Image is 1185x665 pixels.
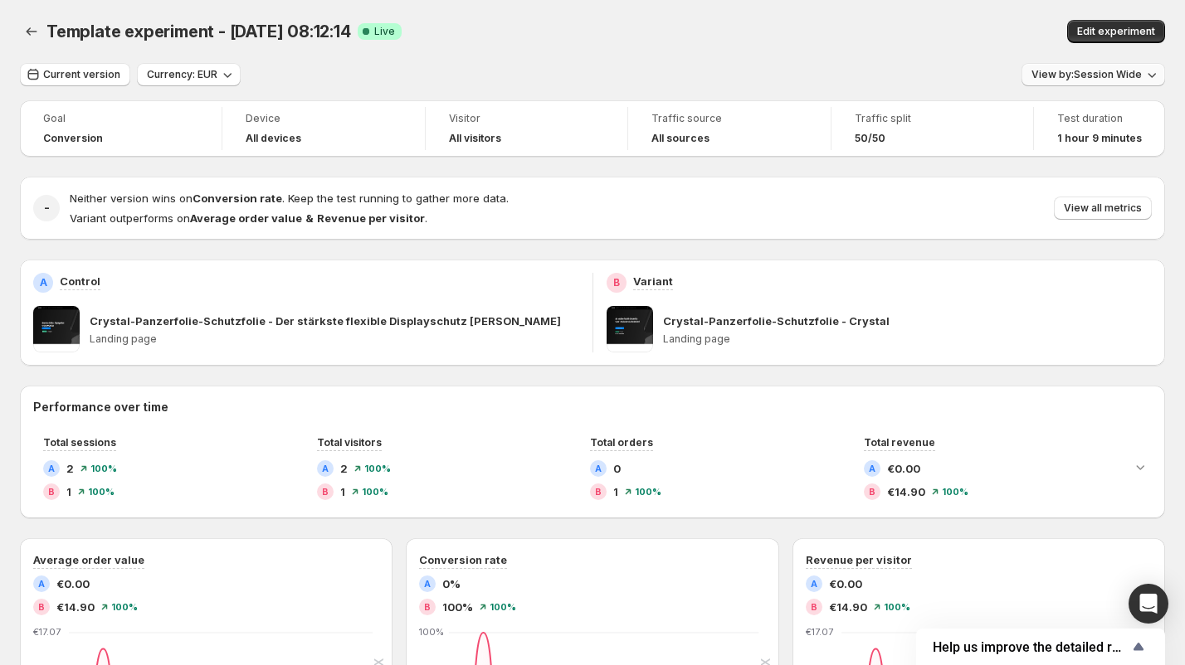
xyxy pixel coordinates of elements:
[43,112,198,125] span: Goal
[613,276,620,289] h2: B
[855,112,1010,125] span: Traffic split
[33,306,80,352] img: Crystal-Panzerfolie-Schutzfolie - Der stärkste flexible Displayschutz weiss
[43,110,198,147] a: GoalConversion
[1057,112,1142,125] span: Test duration
[111,602,138,612] span: 100 %
[33,626,61,638] text: €17.07
[70,211,427,225] span: Variant outperforms on .
[884,602,910,612] span: 100 %
[317,211,425,225] strong: Revenue per visitor
[1129,455,1152,478] button: Expand chart
[869,464,875,473] h2: A
[449,132,501,145] h4: All visitors
[48,464,55,473] h2: A
[855,132,885,145] span: 50/50
[322,487,329,497] h2: B
[829,575,862,592] span: €0.00
[246,110,401,147] a: DeviceAll devices
[44,200,50,216] h2: -
[246,112,401,125] span: Device
[811,602,817,612] h2: B
[43,436,116,449] span: Total sessions
[442,575,461,592] span: 0%
[419,551,507,568] h3: Conversion rate
[424,602,431,612] h2: B
[1067,20,1165,43] button: Edit experiment
[1057,110,1142,147] a: Test duration1 hour 9 minutes
[806,626,833,638] text: €17.07
[90,332,579,346] p: Landing page
[887,483,925,500] span: €14.90
[1057,132,1142,145] span: 1 hour 9 minutes
[449,112,604,125] span: Visitor
[88,487,115,497] span: 100 %
[374,25,395,38] span: Live
[811,579,817,589] h2: A
[305,211,314,225] strong: &
[1077,25,1155,38] span: Edit experiment
[887,460,920,477] span: €0.00
[56,599,95,615] span: €14.90
[869,487,875,497] h2: B
[933,639,1129,655] span: Help us improve the detailed report for A/B campaigns
[651,112,807,125] span: Traffic source
[595,464,602,473] h2: A
[246,132,301,145] h4: All devices
[424,579,431,589] h2: A
[633,273,673,289] p: Variant
[635,487,661,497] span: 100 %
[147,68,217,81] span: Currency: EUR
[864,436,935,449] span: Total revenue
[20,63,130,86] button: Current version
[613,460,621,477] span: 0
[43,132,103,145] span: Conversion
[317,436,382,449] span: Total visitors
[90,313,561,329] p: Crystal-Panzerfolie-Schutzfolie - Der stärkste flexible Displayschutz [PERSON_NAME]
[40,276,47,289] h2: A
[490,602,516,612] span: 100 %
[20,20,43,43] button: Back
[613,483,618,500] span: 1
[66,460,74,477] span: 2
[46,22,351,41] span: Template experiment - [DATE] 08:12:14
[806,551,912,568] h3: Revenue per visitor
[449,110,604,147] a: VisitorAll visitors
[66,483,71,500] span: 1
[137,63,241,86] button: Currency: EUR
[829,599,867,615] span: €14.90
[1129,584,1168,624] div: Open Intercom Messenger
[33,551,144,568] h3: Average order value
[595,487,602,497] h2: B
[442,599,473,615] span: 100%
[663,332,1153,346] p: Landing page
[419,626,444,638] text: 100%
[663,313,890,329] p: Crystal-Panzerfolie-Schutzfolie - Crystal
[607,306,653,352] img: Crystal-Panzerfolie-Schutzfolie - Crystal
[60,273,100,289] p: Control
[56,575,90,592] span: €0.00
[1022,63,1165,86] button: View by:Session Wide
[190,211,302,225] strong: Average order value
[651,132,710,145] h4: All sources
[90,464,117,473] span: 100 %
[70,192,509,205] span: Neither version wins on . Keep the test running to gather more data.
[651,110,807,147] a: Traffic sourceAll sources
[38,579,45,589] h2: A
[855,110,1010,147] a: Traffic split50/50
[362,487,388,497] span: 100 %
[193,192,282,205] strong: Conversion rate
[340,460,348,477] span: 2
[1054,197,1152,220] button: View all metrics
[340,483,345,500] span: 1
[942,487,968,497] span: 100 %
[38,602,45,612] h2: B
[1031,68,1142,81] span: View by: Session Wide
[33,399,1152,415] h2: Performance over time
[364,464,391,473] span: 100 %
[322,464,329,473] h2: A
[43,68,120,81] span: Current version
[1064,201,1142,215] span: View all metrics
[48,487,55,497] h2: B
[590,436,653,449] span: Total orders
[933,637,1148,657] button: Show survey - Help us improve the detailed report for A/B campaigns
